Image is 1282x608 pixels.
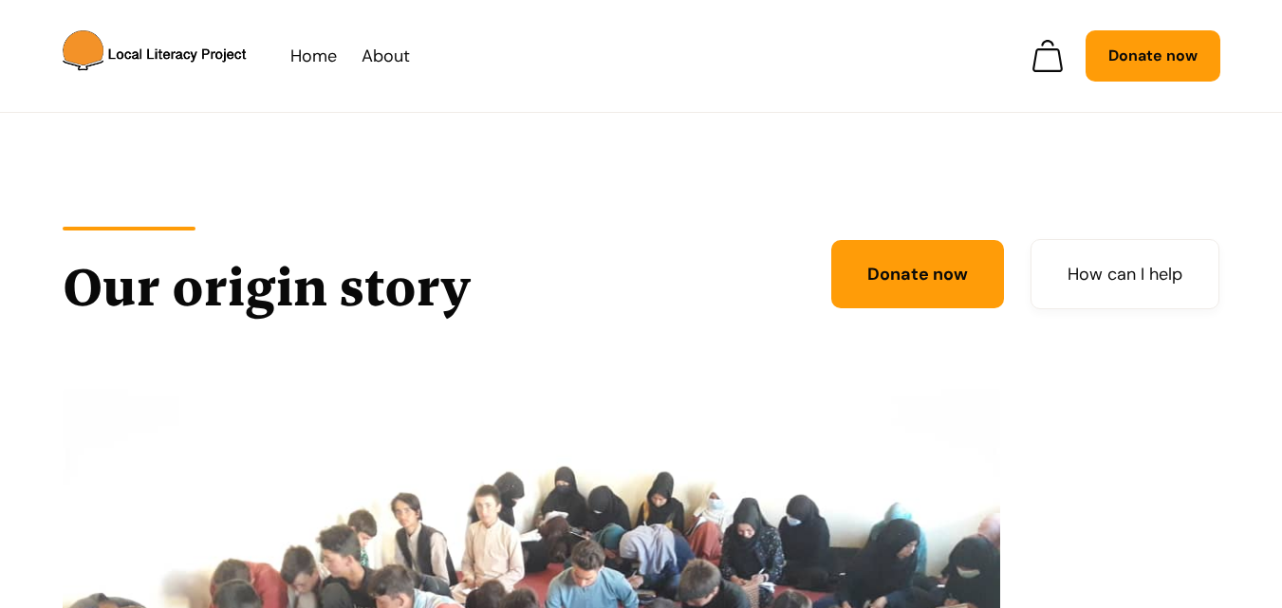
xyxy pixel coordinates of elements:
a: Open empty cart [1032,40,1063,72]
a: How can I help [1031,239,1219,309]
a: home [63,30,290,82]
a: Donate now [831,240,1004,308]
a: About [362,42,410,70]
h1: Our origin story [63,253,722,322]
a: Donate now [1086,30,1220,82]
a: Home [290,42,337,70]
